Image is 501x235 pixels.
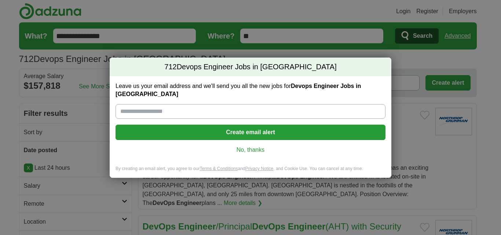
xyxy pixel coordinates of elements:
a: No, thanks [121,146,380,154]
a: Privacy Notice [245,166,274,171]
label: Leave us your email address and we'll send you all the new jobs for [116,82,385,98]
span: 712 [164,62,176,72]
a: Terms & Conditions [200,166,238,171]
h2: Devops Engineer Jobs in [GEOGRAPHIC_DATA] [110,58,391,77]
div: By creating an email alert, you agree to our and , and Cookie Use. You can cancel at any time. [110,166,391,178]
button: Create email alert [116,125,385,140]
